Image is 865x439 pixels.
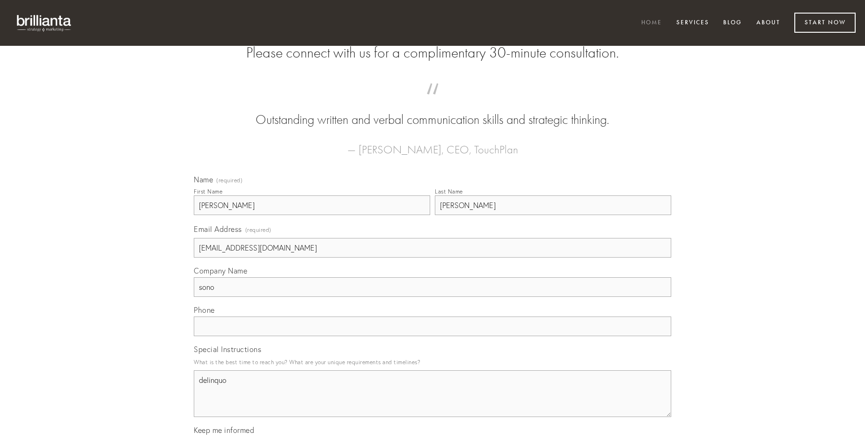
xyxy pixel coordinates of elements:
[194,44,671,62] h2: Please connect with us for a complimentary 30-minute consultation.
[194,175,213,184] span: Name
[670,15,715,31] a: Services
[194,188,222,195] div: First Name
[194,305,215,315] span: Phone
[750,15,786,31] a: About
[194,266,247,275] span: Company Name
[194,425,254,435] span: Keep me informed
[9,9,80,36] img: brillianta - research, strategy, marketing
[209,93,656,129] blockquote: Outstanding written and verbal communication skills and strategic thinking.
[209,93,656,111] span: “
[194,224,242,234] span: Email Address
[794,13,856,33] a: Start Now
[194,356,671,368] p: What is the best time to reach you? What are your unique requirements and timelines?
[194,370,671,417] textarea: delinquo
[245,223,271,236] span: (required)
[717,15,748,31] a: Blog
[194,345,261,354] span: Special Instructions
[435,188,463,195] div: Last Name
[635,15,668,31] a: Home
[216,178,242,183] span: (required)
[209,129,656,159] figcaption: — [PERSON_NAME], CEO, TouchPlan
